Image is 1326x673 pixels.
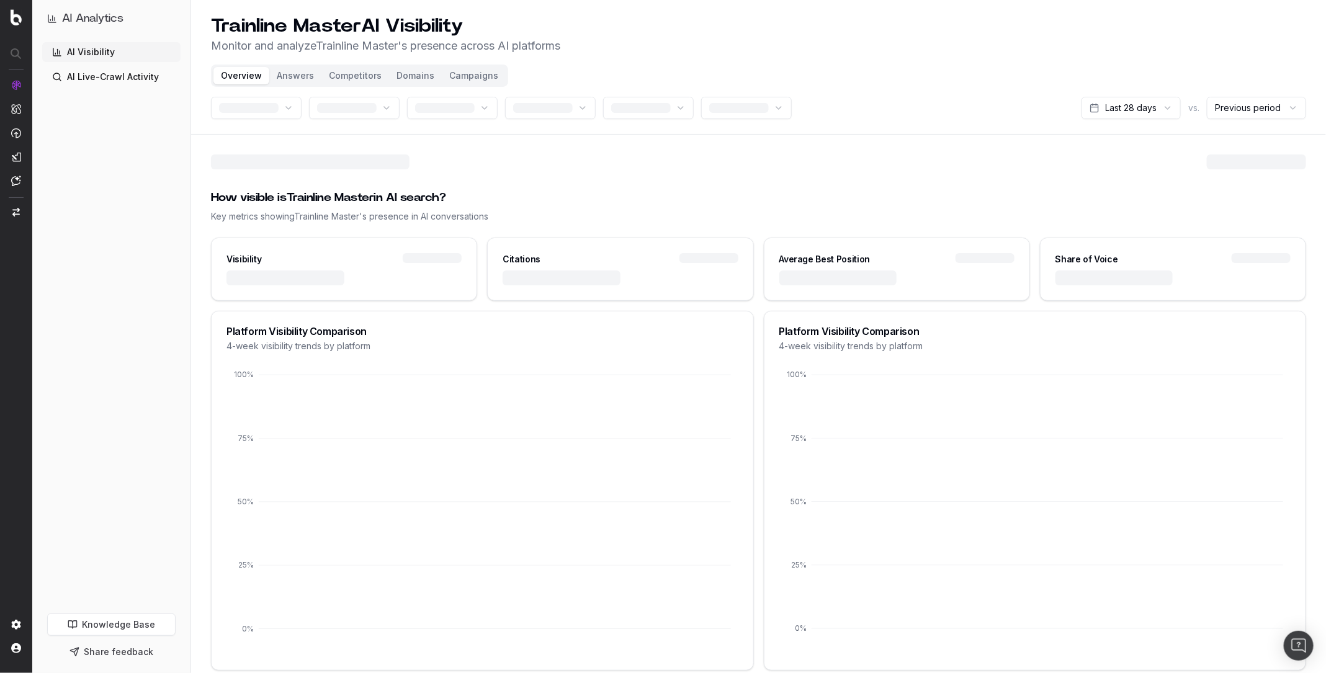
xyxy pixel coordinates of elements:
tspan: 0% [242,624,254,633]
a: AI Live-Crawl Activity [42,67,181,87]
div: Platform Visibility Comparison [226,326,738,336]
img: Analytics [11,80,21,90]
tspan: 100% [234,370,254,380]
div: Visibility [226,253,262,265]
p: Monitor and analyze Trainline Master 's presence across AI platforms [211,37,560,55]
a: Knowledge Base [47,613,176,636]
a: AI Visibility [42,42,181,62]
div: Average Best Position [779,253,871,265]
tspan: 75% [238,434,254,443]
h1: AI Analytics [62,10,123,27]
div: 4-week visibility trends by platform [779,340,1291,352]
img: Botify logo [11,9,22,25]
button: Overview [213,67,269,84]
div: Share of Voice [1055,253,1118,265]
tspan: 100% [786,370,806,380]
button: Competitors [321,67,389,84]
button: AI Analytics [47,10,176,27]
h1: Trainline Master AI Visibility [211,15,560,37]
button: Share feedback [47,641,176,663]
div: Key metrics showing Trainline Master 's presence in AI conversations [211,210,1306,223]
button: Campaigns [442,67,506,84]
tspan: 0% [794,624,806,633]
tspan: 50% [790,497,806,506]
div: How visible is Trainline Master in AI search? [211,189,1306,207]
div: Platform Visibility Comparison [779,326,1291,336]
button: Answers [269,67,321,84]
tspan: 25% [791,560,806,569]
div: Open Intercom Messenger [1284,631,1314,661]
div: Citations [503,253,540,265]
div: 4-week visibility trends by platform [226,340,738,352]
img: Setting [11,620,21,630]
img: Assist [11,176,21,186]
tspan: 50% [238,497,254,506]
span: vs. [1188,102,1199,114]
img: My account [11,643,21,653]
img: Activation [11,128,21,138]
button: Domains [389,67,442,84]
img: Switch project [12,208,20,216]
img: Studio [11,152,21,162]
tspan: 75% [790,434,806,443]
tspan: 25% [238,560,254,569]
img: Intelligence [11,104,21,114]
